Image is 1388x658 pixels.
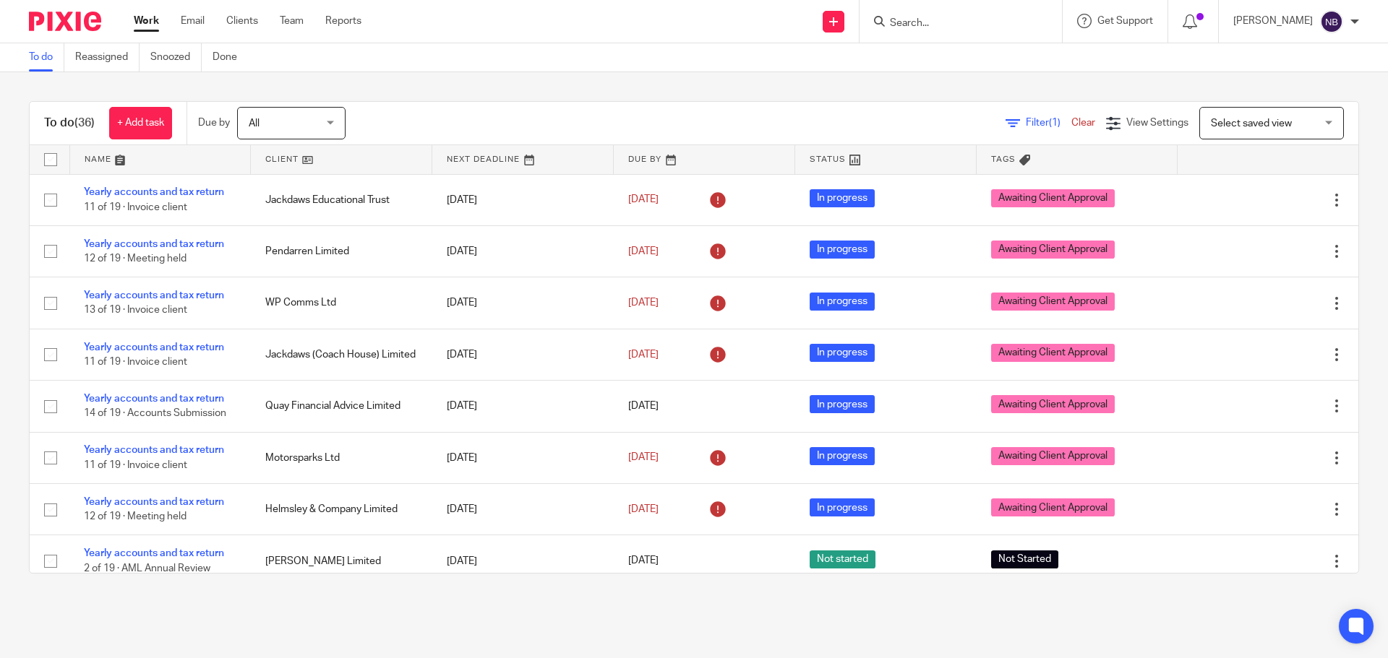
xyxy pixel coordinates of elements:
span: In progress [810,447,875,465]
span: 11 of 19 · Invoice client [84,460,187,470]
td: Pendarren Limited [251,225,432,277]
span: Awaiting Client Approval [991,344,1115,362]
td: Jackdaws (Coach House) Limited [251,329,432,380]
td: [DATE] [432,432,614,483]
p: [PERSON_NAME] [1233,14,1313,28]
span: (36) [74,117,95,129]
h1: To do [44,116,95,131]
img: svg%3E [1320,10,1343,33]
span: Awaiting Client Approval [991,293,1115,311]
img: Pixie [29,12,101,31]
a: To do [29,43,64,72]
a: Team [280,14,304,28]
span: In progress [810,344,875,362]
td: Quay Financial Advice Limited [251,381,432,432]
span: Tags [991,155,1016,163]
a: Work [134,14,159,28]
td: [DATE] [432,381,614,432]
span: Awaiting Client Approval [991,447,1115,465]
input: Search [888,17,1019,30]
td: [PERSON_NAME] Limited [251,535,432,586]
span: [DATE] [628,246,659,256]
a: Clients [226,14,258,28]
span: 2 of 19 · AML Annual Review [84,563,210,573]
span: [DATE] [628,195,659,205]
span: All [249,118,260,129]
a: Clear [1071,118,1095,128]
span: In progress [810,395,875,413]
span: In progress [810,293,875,311]
a: Reports [325,14,361,28]
span: Select saved view [1211,118,1292,129]
td: WP Comms Ltd [251,277,432,329]
td: [DATE] [432,277,614,329]
span: Filter [1026,118,1071,128]
span: In progress [810,241,875,259]
a: Done [213,43,248,72]
span: [DATE] [628,298,659,308]
a: Yearly accounts and tax return [84,290,224,300]
span: Not started [810,550,875,568]
span: Awaiting Client Approval [991,241,1115,259]
a: Reassigned [75,43,140,72]
a: Yearly accounts and tax return [84,239,224,249]
a: Yearly accounts and tax return [84,187,224,197]
span: [DATE] [628,556,659,566]
td: Motorsparks Ltd [251,432,432,483]
td: Helmsley & Company Limited [251,484,432,535]
a: Yearly accounts and tax return [84,445,224,455]
td: [DATE] [432,535,614,586]
span: (1) [1049,118,1061,128]
span: Get Support [1097,16,1153,26]
td: [DATE] [432,329,614,380]
a: + Add task [109,107,172,139]
td: [DATE] [432,225,614,277]
span: 12 of 19 · Meeting held [84,254,187,264]
span: [DATE] [628,350,659,360]
a: Yearly accounts and tax return [84,342,224,352]
span: 14 of 19 · Accounts Submission [84,409,226,419]
a: Yearly accounts and tax return [84,394,224,404]
span: In progress [810,189,875,207]
span: 11 of 19 · Invoice client [84,202,187,212]
span: [DATE] [628,401,659,411]
p: Due by [198,116,230,130]
a: Email [181,14,205,28]
a: Yearly accounts and tax return [84,548,224,558]
a: Snoozed [150,43,202,72]
span: 13 of 19 · Invoice client [84,306,187,316]
td: Jackdaws Educational Trust [251,174,432,225]
td: [DATE] [432,484,614,535]
span: Awaiting Client Approval [991,395,1115,413]
span: Awaiting Client Approval [991,189,1115,207]
span: Awaiting Client Approval [991,498,1115,516]
span: [DATE] [628,453,659,463]
a: Yearly accounts and tax return [84,497,224,507]
span: [DATE] [628,504,659,514]
span: View Settings [1126,118,1188,128]
span: In progress [810,498,875,516]
span: Not Started [991,550,1058,568]
span: 11 of 19 · Invoice client [84,357,187,367]
td: [DATE] [432,174,614,225]
span: 12 of 19 · Meeting held [84,511,187,521]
